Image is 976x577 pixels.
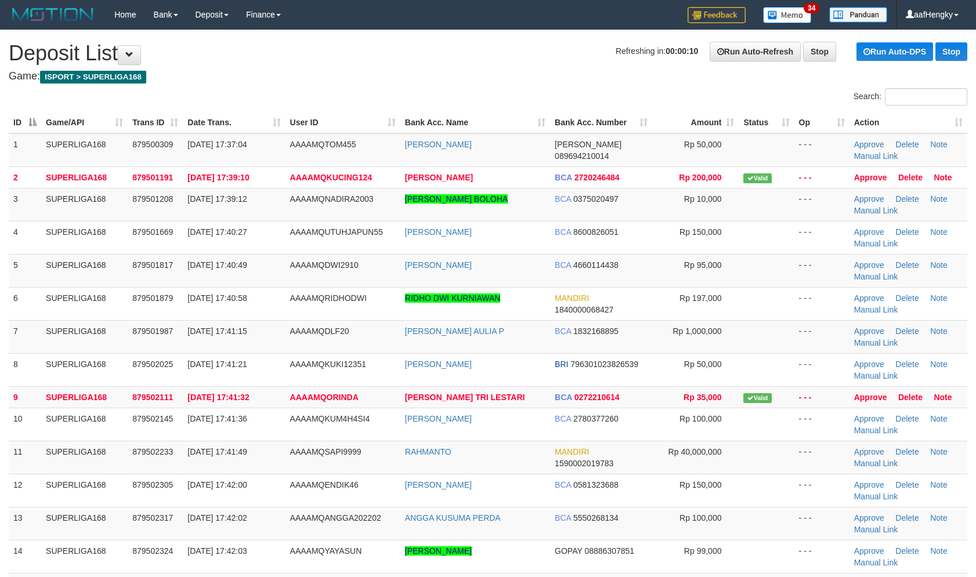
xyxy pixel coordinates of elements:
[934,393,952,402] a: Note
[854,140,884,149] a: Approve
[290,227,383,237] span: AAAAMQUTUHJAPUN55
[573,260,619,270] span: Copy 4660114438 to clipboard
[290,173,373,182] span: AAAAMQKUCING124
[290,546,362,556] span: AAAAMQYAYASUN
[684,194,722,204] span: Rp 10,000
[854,393,887,402] a: Approve
[854,227,884,237] a: Approve
[405,447,451,456] a: RAHMANTO
[9,287,41,320] td: 6
[132,140,173,149] span: 879500309
[555,459,613,468] span: Copy 1590002019783 to clipboard
[9,6,97,23] img: MOTION_logo.png
[405,326,504,336] a: [PERSON_NAME] AULIA P
[895,360,919,369] a: Delete
[9,112,41,133] th: ID: activate to sort column descending
[132,194,173,204] span: 879501208
[854,260,884,270] a: Approve
[794,386,850,408] td: - - -
[405,546,472,556] a: [PERSON_NAME]
[41,474,128,507] td: SUPERLIGA168
[132,326,173,336] span: 879501987
[739,112,794,133] th: Status: activate to sort column ascending
[898,173,923,182] a: Delete
[895,293,919,303] a: Delete
[794,221,850,254] td: - - -
[9,133,41,167] td: 1
[673,326,721,336] span: Rp 1,000,000
[290,414,370,423] span: AAAAMQKUM4H4SI4
[405,513,501,522] a: ANGGA KUSUMA PERDA
[684,393,721,402] span: Rp 35,000
[187,414,247,423] span: [DATE] 17:41:36
[794,166,850,188] td: - - -
[684,140,722,149] span: Rp 50,000
[854,371,898,380] a: Manual Link
[885,88,967,106] input: Search:
[187,326,247,336] span: [DATE] 17:41:15
[573,227,619,237] span: Copy 8600826051 to clipboard
[9,71,967,82] h4: Game:
[9,540,41,573] td: 14
[9,353,41,386] td: 8
[41,221,128,254] td: SUPERLIGA168
[187,513,247,522] span: [DATE] 17:42:02
[9,386,41,408] td: 9
[854,360,884,369] a: Approve
[128,112,183,133] th: Trans ID: activate to sort column ascending
[854,492,898,501] a: Manual Link
[854,194,884,204] a: Approve
[290,194,374,204] span: AAAAMQNADIRA2003
[41,353,128,386] td: SUPERLIGA168
[930,414,948,423] a: Note
[405,480,472,489] a: [PERSON_NAME]
[41,408,128,441] td: SUPERLIGA168
[895,480,919,489] a: Delete
[652,112,739,133] th: Amount: activate to sort column ascending
[132,360,173,369] span: 879502025
[555,140,621,149] span: [PERSON_NAME]
[555,360,568,369] span: BRI
[854,525,898,534] a: Manual Link
[930,480,948,489] a: Note
[684,360,722,369] span: Rp 50,000
[679,293,721,303] span: Rp 197,000
[895,414,919,423] a: Delete
[41,507,128,540] td: SUPERLIGA168
[187,194,247,204] span: [DATE] 17:39:12
[405,360,472,369] a: [PERSON_NAME]
[132,173,173,182] span: 879501191
[41,441,128,474] td: SUPERLIGA168
[895,260,919,270] a: Delete
[854,326,884,336] a: Approve
[930,326,948,336] a: Note
[555,393,572,402] span: BCA
[854,272,898,281] a: Manual Link
[679,480,721,489] span: Rp 150,000
[555,447,589,456] span: MANDIRI
[290,260,359,270] span: AAAAMQDWI2910
[930,546,948,556] a: Note
[854,414,884,423] a: Approve
[41,133,128,167] td: SUPERLIGA168
[794,441,850,474] td: - - -
[41,188,128,221] td: SUPERLIGA168
[9,320,41,353] td: 7
[679,414,721,423] span: Rp 100,000
[935,42,967,61] a: Stop
[405,227,472,237] a: [PERSON_NAME]
[794,112,850,133] th: Op: activate to sort column ascending
[684,260,722,270] span: Rp 95,000
[40,71,146,84] span: ISPORT > SUPERLIGA168
[187,546,247,556] span: [DATE] 17:42:03
[405,393,525,402] a: [PERSON_NAME] TRI LESTARI
[132,414,173,423] span: 879502145
[9,474,41,507] td: 12
[187,293,247,303] span: [DATE] 17:40:58
[573,326,619,336] span: Copy 1832168895 to clipboard
[41,166,128,188] td: SUPERLIGA168
[895,546,919,556] a: Delete
[854,546,884,556] a: Approve
[41,112,128,133] th: Game/API: activate to sort column ascending
[183,112,285,133] th: Date Trans.: activate to sort column ascending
